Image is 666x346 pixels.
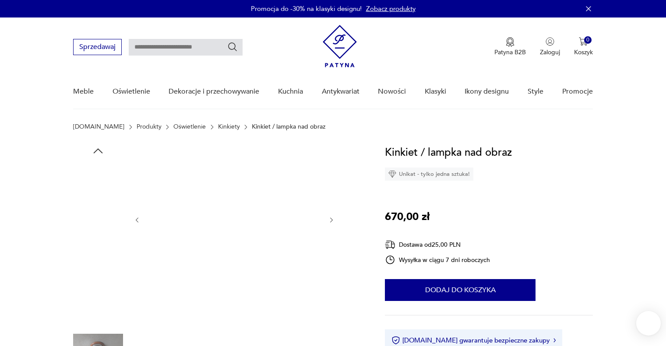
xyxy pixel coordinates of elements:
[391,336,556,345] button: [DOMAIN_NAME] gwarantuje bezpieczne zakupy
[322,75,359,108] a: Antykwariat
[385,144,512,161] h1: Kinkiet / lampka nad obraz
[540,37,560,56] button: Zaloguj
[73,273,123,323] img: Zdjęcie produktu Kinkiet / lampka nad obraz
[553,338,556,343] img: Ikona strzałki w prawo
[378,75,406,108] a: Nowości
[113,75,150,108] a: Oświetlenie
[385,279,536,301] button: Dodaj do koszyka
[388,170,396,178] img: Ikona diamentu
[73,45,122,51] a: Sprzedawaj
[574,37,593,56] button: 0Koszyk
[391,336,400,345] img: Ikona certyfikatu
[579,37,588,46] img: Ikona koszyka
[540,48,560,56] p: Zaloguj
[574,48,593,56] p: Koszyk
[636,311,661,336] iframe: Smartsupp widget button
[366,4,416,13] a: Zobacz produkty
[73,218,123,268] img: Zdjęcie produktu Kinkiet / lampka nad obraz
[425,75,446,108] a: Klasyki
[278,75,303,108] a: Kuchnia
[73,123,124,130] a: [DOMAIN_NAME]
[546,37,554,46] img: Ikonka użytkownika
[385,168,473,181] div: Unikat - tylko jedna sztuka!
[385,209,430,225] p: 670,00 zł
[494,37,526,56] button: Patyna B2B
[73,39,122,55] button: Sprzedawaj
[73,75,94,108] a: Meble
[494,48,526,56] p: Patyna B2B
[562,75,593,108] a: Promocje
[584,36,592,44] div: 0
[169,75,259,108] a: Dekoracje i przechowywanie
[227,42,238,52] button: Szukaj
[385,255,490,265] div: Wysyłka w ciągu 7 dni roboczych
[137,123,162,130] a: Produkty
[506,37,514,47] img: Ikona medalu
[528,75,543,108] a: Style
[385,239,395,250] img: Ikona dostawy
[385,239,490,250] div: Dostawa od 25,00 PLN
[218,123,240,130] a: Kinkiety
[251,4,362,13] p: Promocja do -30% na klasyki designu!
[323,25,357,67] img: Patyna - sklep z meblami i dekoracjami vintage
[465,75,509,108] a: Ikony designu
[252,123,325,130] p: Kinkiet / lampka nad obraz
[73,162,123,212] img: Zdjęcie produktu Kinkiet / lampka nad obraz
[173,123,206,130] a: Oświetlenie
[494,37,526,56] a: Ikona medaluPatyna B2B
[150,144,319,294] img: Zdjęcie produktu Kinkiet / lampka nad obraz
